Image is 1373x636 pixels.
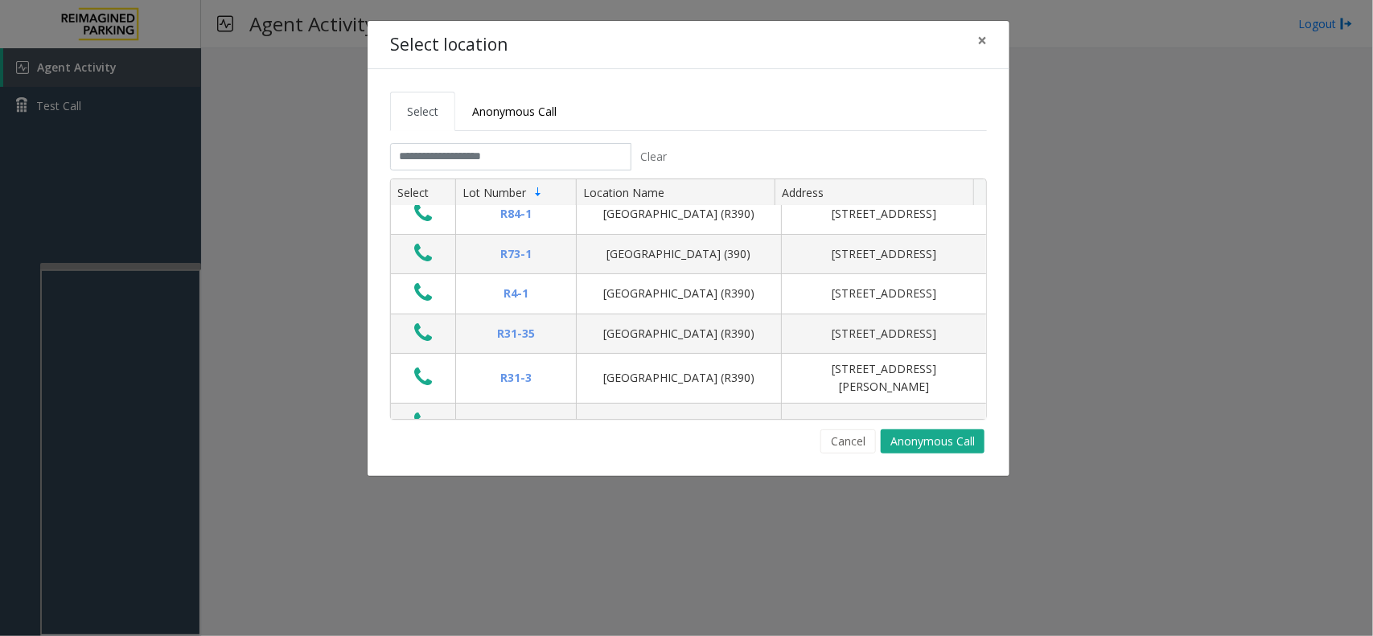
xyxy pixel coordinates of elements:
div: [GEOGRAPHIC_DATA] (R390) [586,205,771,223]
button: Clear [631,143,676,170]
h4: Select location [390,32,508,58]
div: [GEOGRAPHIC_DATA] (R390) [586,369,771,387]
ul: Tabs [390,92,987,131]
div: R84-1 [466,205,566,223]
span: Address [782,185,824,200]
div: [STREET_ADDRESS] [791,285,976,302]
div: [STREET_ADDRESS] [791,245,976,263]
div: [GEOGRAPHIC_DATA] (R390) [586,414,771,432]
div: R31-35 [466,325,566,343]
div: R73-1 [466,245,566,263]
div: R4-1 [466,285,566,302]
button: Close [966,21,998,60]
button: Anonymous Call [881,429,985,453]
span: × [977,29,987,51]
div: [STREET_ADDRESS][PERSON_NAME] [791,360,976,396]
span: Lot Number [462,185,526,200]
div: [GEOGRAPHIC_DATA] (R390) [586,285,771,302]
div: R31-3 [466,414,566,432]
button: Cancel [820,429,876,453]
div: [STREET_ADDRESS] [791,414,976,432]
span: Select [407,104,438,119]
div: [GEOGRAPHIC_DATA] (390) [586,245,771,263]
div: [GEOGRAPHIC_DATA] (R390) [586,325,771,343]
span: Location Name [583,185,664,200]
div: [STREET_ADDRESS] [791,205,976,223]
span: Anonymous Call [472,104,557,119]
div: [STREET_ADDRESS] [791,325,976,343]
div: Data table [391,179,986,419]
div: R31-3 [466,369,566,387]
th: Select [391,179,455,207]
span: Sortable [532,186,545,199]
